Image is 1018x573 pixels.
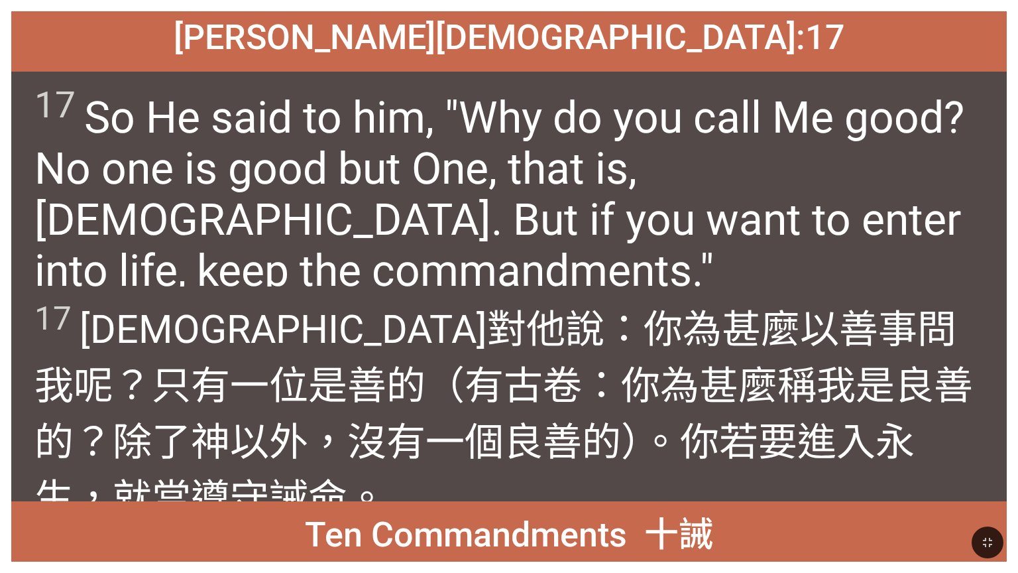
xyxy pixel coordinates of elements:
wg5083: 誡命 [269,476,386,521]
wg2222: ，就當遵守 [74,476,386,521]
wg1785: 。 [347,476,386,521]
wg3004: 我 [34,363,973,521]
wg2316: 以外，沒有 [34,419,915,521]
wg1508: 神 [34,419,915,521]
wg3165: 呢？只有一位是善的（有古卷：你為甚麼稱我是良善的？除了 [34,363,973,521]
span: So He said to him, "Why do you call Me good? No one is good but One, that is, [DEMOGRAPHIC_DATA].... [34,84,984,296]
wg3762: 一個良善 [34,419,915,521]
sup: 17 [34,84,76,126]
span: [PERSON_NAME][DEMOGRAPHIC_DATA]:17 [174,17,845,58]
sup: 17 [34,299,72,338]
span: [DEMOGRAPHIC_DATA]對他 [34,298,984,523]
span: Ten Commandments 十誡 [305,507,713,556]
